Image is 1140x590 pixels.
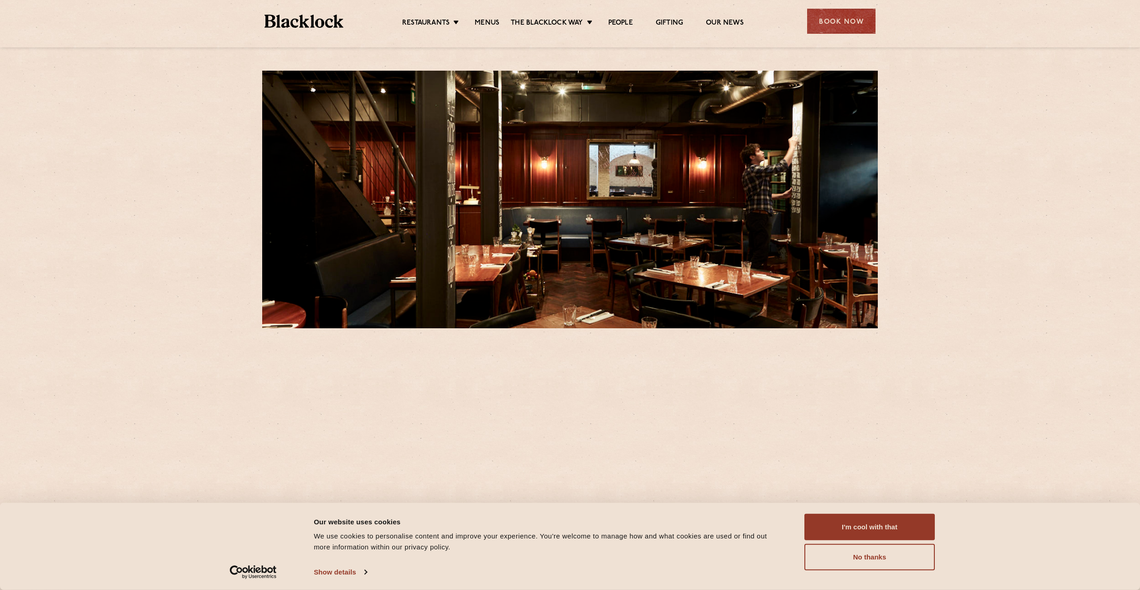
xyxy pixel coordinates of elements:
a: People [608,19,633,29]
a: Usercentrics Cookiebot - opens in a new window [213,565,293,579]
a: Menus [475,19,499,29]
div: Book Now [807,9,876,34]
div: Our website uses cookies [314,516,784,527]
a: Restaurants [402,19,450,29]
a: The Blacklock Way [511,19,583,29]
button: I'm cool with that [804,514,935,540]
a: Our News [706,19,744,29]
button: No thanks [804,544,935,570]
a: Show details [314,565,367,579]
img: BL_Textured_Logo-footer-cropped.svg [264,15,343,28]
div: We use cookies to personalise content and improve your experience. You're welcome to manage how a... [314,531,784,553]
a: Gifting [656,19,683,29]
